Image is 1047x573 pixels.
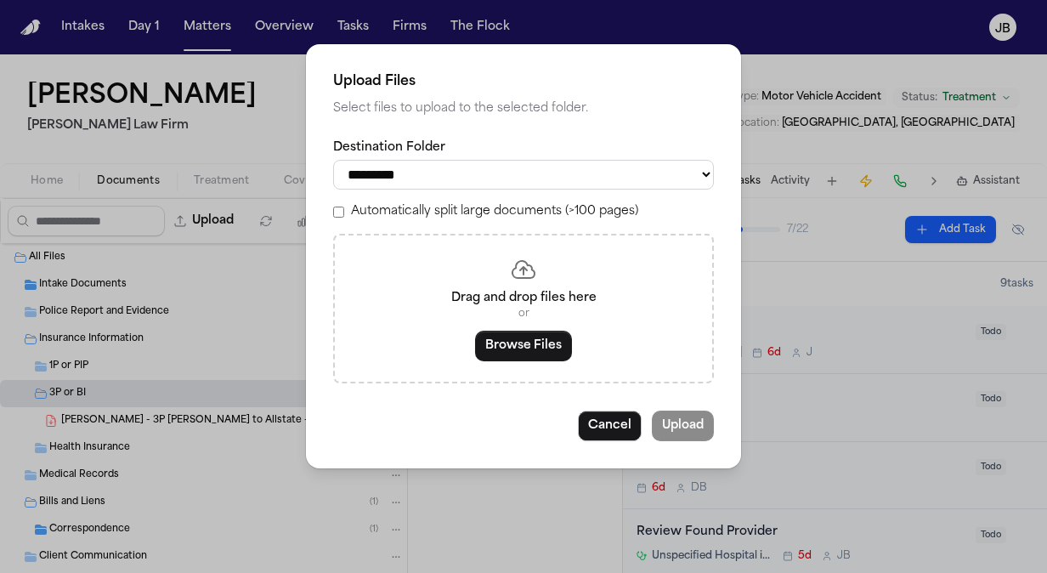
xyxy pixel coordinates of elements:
[475,331,572,361] button: Browse Files
[333,99,714,119] p: Select files to upload to the selected folder.
[351,203,638,220] label: Automatically split large documents (>100 pages)
[333,139,714,156] label: Destination Folder
[333,71,714,92] h2: Upload Files
[355,307,692,321] p: or
[355,290,692,307] p: Drag and drop files here
[652,411,714,441] button: Upload
[578,411,642,441] button: Cancel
